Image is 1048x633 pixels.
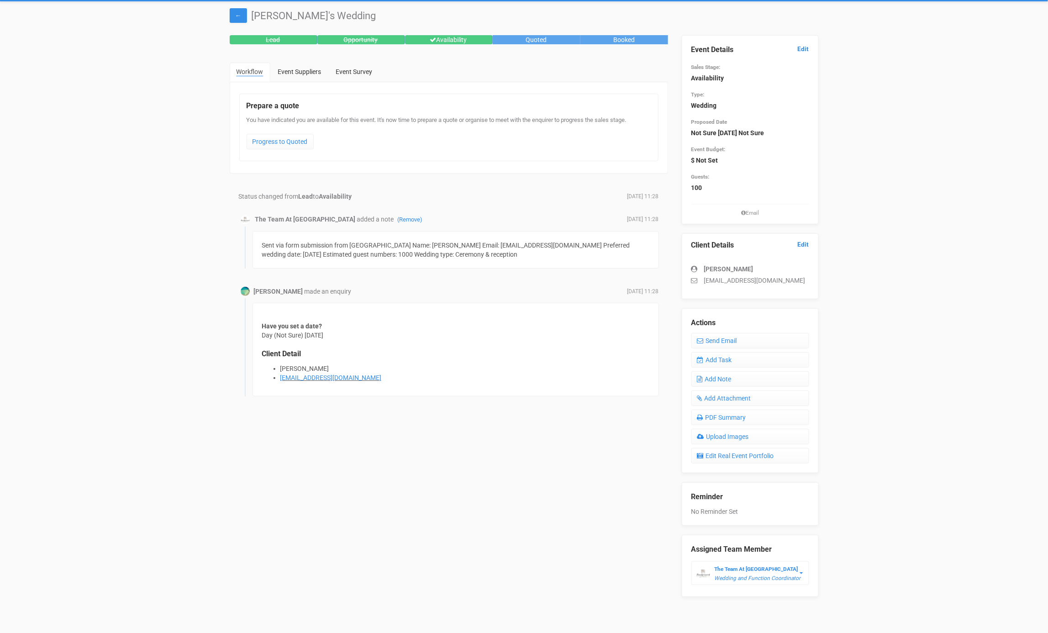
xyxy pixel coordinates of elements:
div: Availability [405,35,493,44]
strong: $ Not Set [691,157,718,164]
strong: The Team At [GEOGRAPHIC_DATA] [255,216,356,223]
img: BGLogo.jpg [241,215,250,224]
a: Edit Real Event Portfolio [691,448,809,464]
div: Booked [580,35,668,44]
a: Upload Images [691,429,809,444]
span: [DATE] 11:28 [627,193,659,200]
span: [DATE] 11:28 [627,216,659,223]
strong: [PERSON_NAME] [254,288,303,295]
div: No Reminder Set [691,483,809,516]
small: Proposed Date [691,119,727,125]
button: The Team At [GEOGRAPHIC_DATA] Wedding and Function Coordinator [691,561,809,585]
div: Day (Not Sure) [DATE] [253,303,659,396]
a: Event Survey [329,63,379,81]
a: PDF Summary [691,410,809,425]
legend: Prepare a quote [247,101,651,111]
small: Guests: [691,174,710,180]
small: Event Budget: [691,146,726,153]
legend: Event Details [691,45,809,55]
h1: [PERSON_NAME]'s Wedding [230,11,819,21]
a: Send Email [691,333,809,348]
strong: Wedding [691,102,717,109]
a: Event Suppliers [271,63,328,81]
div: Quoted [493,35,580,44]
a: (Remove) [398,216,423,223]
legend: Client Detail [262,349,649,359]
strong: [PERSON_NAME] [704,265,753,273]
a: Progress to Quoted [247,134,314,149]
a: Edit [798,240,809,249]
a: [EMAIL_ADDRESS][DOMAIN_NAME] [280,374,382,381]
small: Sales Stage: [691,64,721,70]
em: Wedding and Function Coordinator [715,575,801,581]
small: Type: [691,91,705,98]
strong: Availability [691,74,724,82]
strong: Have you set a date? [262,322,322,330]
div: Opportunity [317,35,405,44]
span: made an enquiry [305,288,352,295]
strong: 100 [691,184,702,191]
strong: Availability [319,193,352,200]
legend: Assigned Team Member [691,544,809,555]
li: [PERSON_NAME] [280,364,649,373]
span: Status changed from to [239,193,352,200]
span: added a note [357,216,423,223]
a: ← [230,8,247,23]
strong: The Team At [GEOGRAPHIC_DATA] [715,566,798,572]
a: Add Note [691,371,809,387]
legend: Actions [691,318,809,328]
div: You have indicated you are available for this event. It's now time to prepare a quote or organise... [247,116,651,154]
p: [EMAIL_ADDRESS][DOMAIN_NAME] [691,276,809,285]
a: Workflow [230,63,270,82]
a: Edit [798,45,809,53]
small: Email [691,209,809,217]
img: BGLogo.jpg [696,567,710,580]
strong: Not Sure [DATE] Not Sure [691,129,764,137]
legend: Client Details [691,240,809,251]
strong: Lead [299,193,313,200]
legend: Reminder [691,492,809,502]
img: Profile Image [241,287,250,296]
div: Lead [230,35,317,44]
a: Add Task [691,352,809,368]
a: Add Attachment [691,390,809,406]
div: Sent via form submission from [GEOGRAPHIC_DATA] Name: [PERSON_NAME] Email: [EMAIL_ADDRESS][DOMAIN... [253,231,659,269]
span: [DATE] 11:28 [627,288,659,295]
